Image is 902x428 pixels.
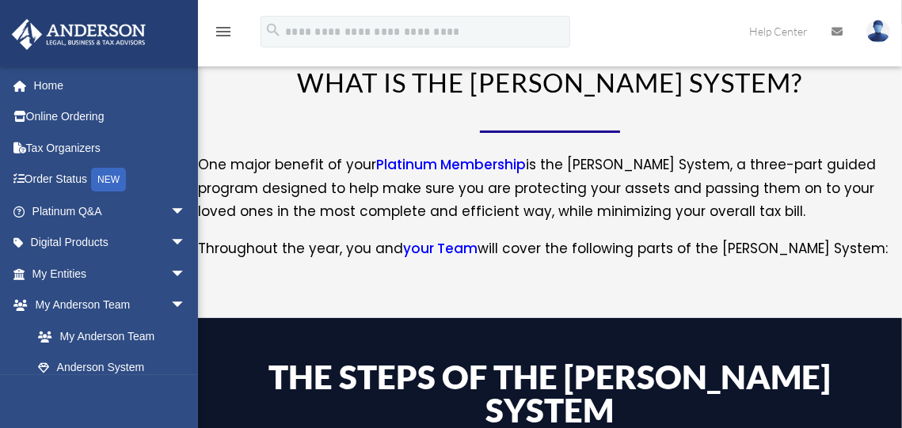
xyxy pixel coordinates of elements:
[170,227,202,259] span: arrow_drop_down
[7,19,150,50] img: Anderson Advisors Platinum Portal
[198,153,902,237] p: One major benefit of your is the [PERSON_NAME] System, a three-part guided program designed to he...
[11,195,210,227] a: Platinum Q&Aarrow_drop_down
[22,320,210,352] a: My Anderson Team
[11,258,210,290] a: My Entitiesarrow_drop_down
[91,168,126,191] div: NEW
[170,290,202,322] span: arrow_drop_down
[214,28,233,41] a: menu
[11,290,210,321] a: My Anderson Teamarrow_drop_down
[298,66,803,98] span: WHAT IS THE [PERSON_NAME] SYSTEM?
[11,227,210,259] a: Digital Productsarrow_drop_down
[11,70,210,101] a: Home
[11,132,210,164] a: Tax Organizers
[170,258,202,290] span: arrow_drop_down
[403,239,478,266] a: your Team
[866,20,890,43] img: User Pic
[11,164,210,196] a: Order StatusNEW
[214,22,233,41] i: menu
[11,101,210,133] a: Online Ordering
[198,237,902,261] p: Throughout the year, you and will cover the following parts of the [PERSON_NAME] System:
[376,155,526,182] a: Platinum Membership
[170,195,202,228] span: arrow_drop_down
[22,352,202,384] a: Anderson System
[265,21,282,39] i: search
